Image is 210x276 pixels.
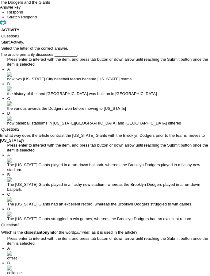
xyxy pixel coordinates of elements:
[1,127,209,132] p: Question
[1,34,209,39] p: Question
[7,10,210,15] li: This is the Respond Tab
[7,236,208,246] span: Press enter to interact with the item, and press tab button or down arrow until reaching the Subm...
[1,46,209,51] p: Select the letter of the correct answer.
[74,230,90,235] em: plummet
[7,246,210,261] li: offset
[1,40,24,44] span: Start Activity.
[1,223,209,228] p: Question
[7,153,210,172] li: The [US_STATE] Giants played in a run-down ballpark, whereas the Brooklyn Dodgers played in a fla...
[7,82,10,86] span: B
[7,67,210,82] li: how two [US_STATE] City baseball teams became [US_STATE] teams
[7,111,210,126] li: how baseball stadiums in [US_STATE][GEOGRAPHIC_DATA] and [GEOGRAPHIC_DATA] differed
[7,111,10,116] span: D
[1,28,209,33] h3: ACTIVITY
[36,230,53,235] strong: antonym
[7,96,10,101] span: C
[7,101,12,106] img: C.gif
[7,57,208,67] span: Press enter to interact with the item, and press tab button or down arrow until reaching the Subm...
[7,96,210,111] li: the various awards the Dodgers won before moving to [US_STATE]
[7,192,210,207] li: The [US_STATE] Giants had an excellent record, whereas the Brooklyn Dodgers struggled to win games.
[7,246,10,251] span: A
[7,197,12,202] img: C.gif
[7,251,12,256] img: A.gif
[7,261,10,265] span: B
[7,207,210,221] li: The [US_STATE] Giants struggled to win games, whereas the Brooklyn Dodgers had an excellent record.
[1,230,209,235] p: Which is the closest for the word , as it is used in the article?
[7,172,210,192] li: The [US_STATE] Giants played in a flashy new stadium, whereas the Brooklyn Dodgers played in a ru...
[7,15,210,20] li: This is the Stretch Respond Tab
[17,223,19,227] span: 3
[7,261,210,275] li: collapse
[7,72,12,77] img: A_filled.gif
[7,116,12,121] img: D.gif
[7,67,10,71] span: A
[17,127,19,132] span: 2
[7,86,12,91] img: B.gif
[7,172,10,177] span: B
[7,82,210,96] li: the history of the land [GEOGRAPHIC_DATA] was built on in [GEOGRAPHIC_DATA]
[17,34,19,38] span: 1
[7,153,10,157] span: A
[7,177,12,182] img: B.gif
[7,143,208,152] span: Press enter to interact with the item, and press tab button or down arrow until reaching the Subm...
[7,192,10,197] span: C
[7,266,12,270] img: B.gif
[7,158,12,163] img: A.gif
[7,212,12,217] img: D_filled.gif
[7,207,10,211] span: D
